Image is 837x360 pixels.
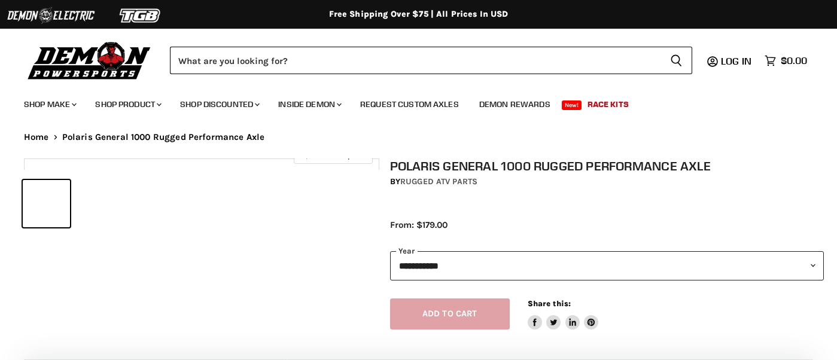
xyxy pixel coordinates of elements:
[170,47,692,74] form: Product
[390,219,448,230] span: From: $179.00
[781,55,807,66] span: $0.00
[716,56,759,66] a: Log in
[390,251,824,280] select: year
[15,87,804,117] ul: Main menu
[562,100,582,110] span: New!
[721,55,751,67] span: Log in
[390,175,824,188] div: by
[661,47,692,74] button: Search
[171,92,267,117] a: Shop Discounted
[470,92,559,117] a: Demon Rewards
[24,39,155,81] img: Demon Powersports
[759,52,813,69] a: $0.00
[528,299,571,308] span: Share this:
[96,4,185,27] img: TGB Logo 2
[579,92,638,117] a: Race Kits
[400,176,477,187] a: Rugged ATV Parts
[528,298,599,330] aside: Share this:
[170,47,661,74] input: Search
[390,158,824,173] h1: Polaris General 1000 Rugged Performance Axle
[86,92,169,117] a: Shop Product
[300,151,366,160] span: Click to expand
[62,132,265,142] span: Polaris General 1000 Rugged Performance Axle
[24,132,49,142] a: Home
[269,92,349,117] a: Inside Demon
[23,180,70,227] button: IMAGE thumbnail
[6,4,96,27] img: Demon Electric Logo 2
[351,92,468,117] a: Request Custom Axles
[15,92,84,117] a: Shop Make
